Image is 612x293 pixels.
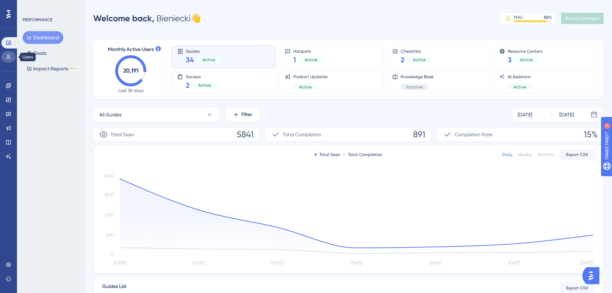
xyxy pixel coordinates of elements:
[93,13,154,23] span: Welcome back,
[520,57,533,63] span: Active
[401,48,431,53] span: Checklists
[454,130,493,139] span: Completion Rate
[305,57,317,63] span: Active
[561,13,604,24] button: Publish Changes
[114,260,126,265] tspan: [DATE]
[514,15,523,20] div: MAU
[23,62,80,75] button: Impact ReportsBETA
[108,45,154,54] span: Monthly Active Users
[104,173,114,178] tspan: 2400
[508,260,520,265] tspan: [DATE]
[23,47,51,59] button: Goals
[566,152,588,157] span: Export CSV
[186,80,190,90] span: 2
[508,74,532,80] span: AI Assistant
[518,152,532,157] div: Weekly
[118,88,143,93] span: Last 30 days
[49,4,51,9] div: 3
[401,74,434,80] span: Knowledge Base
[23,31,63,44] button: Dashboard
[93,108,219,122] button: All Guides
[105,212,114,217] tspan: 1200
[413,129,425,140] span: 891
[502,152,512,157] div: Daily
[565,16,599,21] span: Publish Changes
[198,82,211,88] span: Active
[429,260,441,265] tspan: [DATE]
[544,15,552,20] div: 88 %
[351,260,363,265] tspan: [DATE]
[186,74,217,79] span: Surveys
[582,265,604,286] iframe: UserGuiding AI Assistant Launcher
[580,260,592,265] tspan: [DATE]
[566,285,588,291] span: Export CSV
[202,57,215,63] span: Active
[538,152,554,157] div: Monthly
[99,110,122,119] span: All Guides
[123,67,139,74] text: 20,191
[23,17,52,23] div: PERFORMANCE
[559,110,574,119] div: [DATE]
[193,260,205,265] tspan: [DATE]
[111,253,114,258] tspan: 0
[93,13,201,24] div: Bieniecki 👋
[70,67,76,70] div: BETA
[513,84,526,90] span: Active
[406,84,423,90] span: Inactive
[17,2,44,10] span: Need Help?
[401,55,405,65] span: 2
[299,84,312,90] span: Active
[343,152,382,157] div: Total Completion
[293,48,323,53] span: Hotspots
[111,130,134,139] span: Total Seen
[106,232,114,237] tspan: 600
[293,74,328,80] span: Product Updates
[241,110,252,119] span: Filter
[271,260,283,265] tspan: [DATE]
[104,192,114,197] tspan: 1800
[293,55,296,65] span: 1
[413,57,426,63] span: Active
[314,152,340,157] div: Total Seen
[225,108,260,122] button: Filter
[186,48,221,53] span: Guides
[186,55,194,65] span: 34
[508,55,512,65] span: 3
[237,129,254,140] span: 5841
[283,130,321,139] span: Total Completion
[508,48,542,53] span: Resource Centers
[584,129,598,140] span: 15%
[518,110,532,119] div: [DATE]
[559,149,595,160] button: Export CSV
